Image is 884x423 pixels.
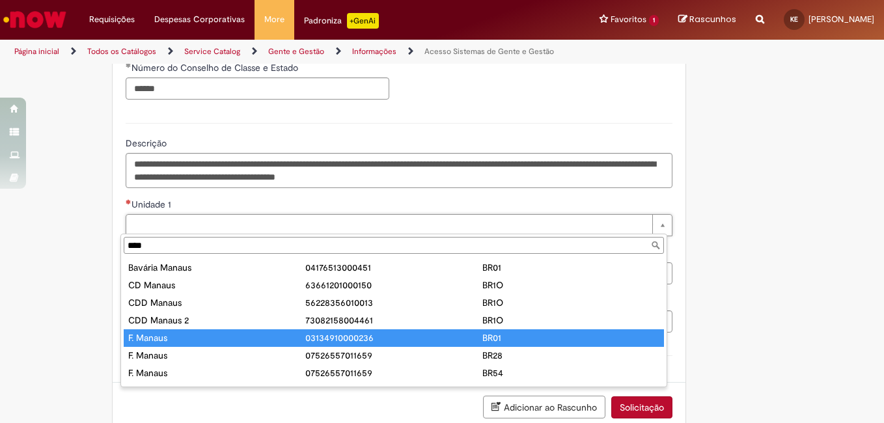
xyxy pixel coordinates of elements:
div: BR54 [482,366,659,379]
div: 73082158004461 [305,314,482,327]
div: 03134910000236 [305,331,482,344]
div: CDD Manaus [128,296,305,309]
div: BR28 [482,349,659,362]
div: 07526557011659 [305,349,482,362]
div: 63661201000150 [305,279,482,292]
div: CDD Manaus 2 [128,314,305,327]
div: BR1O [482,279,659,292]
div: 02808708007101 [305,384,482,397]
div: 07526557011659 [305,366,482,379]
div: Bavária Manaus [128,261,305,274]
div: F. Manaus2 [128,384,305,397]
div: 04176513000451 [305,261,482,274]
div: F. Manaus [128,349,305,362]
div: 56228356010013 [305,296,482,309]
div: BR1O [482,314,659,327]
div: F. Manaus [128,331,305,344]
ul: Unidade 1 [121,256,667,387]
div: F. Manaus [128,366,305,379]
div: BR1O [482,296,659,309]
div: BR01 [482,331,659,344]
div: CD Manaus [128,279,305,292]
div: BR01 [482,384,659,397]
div: BR01 [482,261,659,274]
